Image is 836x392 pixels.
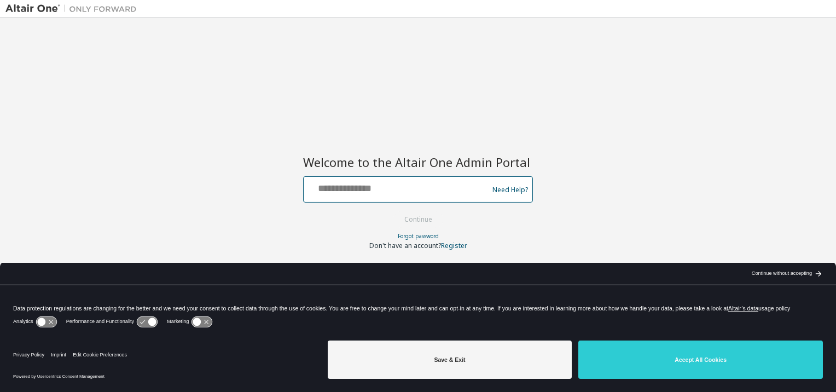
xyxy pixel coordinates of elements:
[441,241,467,250] a: Register
[492,189,528,190] a: Need Help?
[369,241,441,250] span: Don't have an account?
[303,154,533,170] h2: Welcome to the Altair One Admin Portal
[5,3,142,14] img: Altair One
[398,232,439,240] a: Forgot password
